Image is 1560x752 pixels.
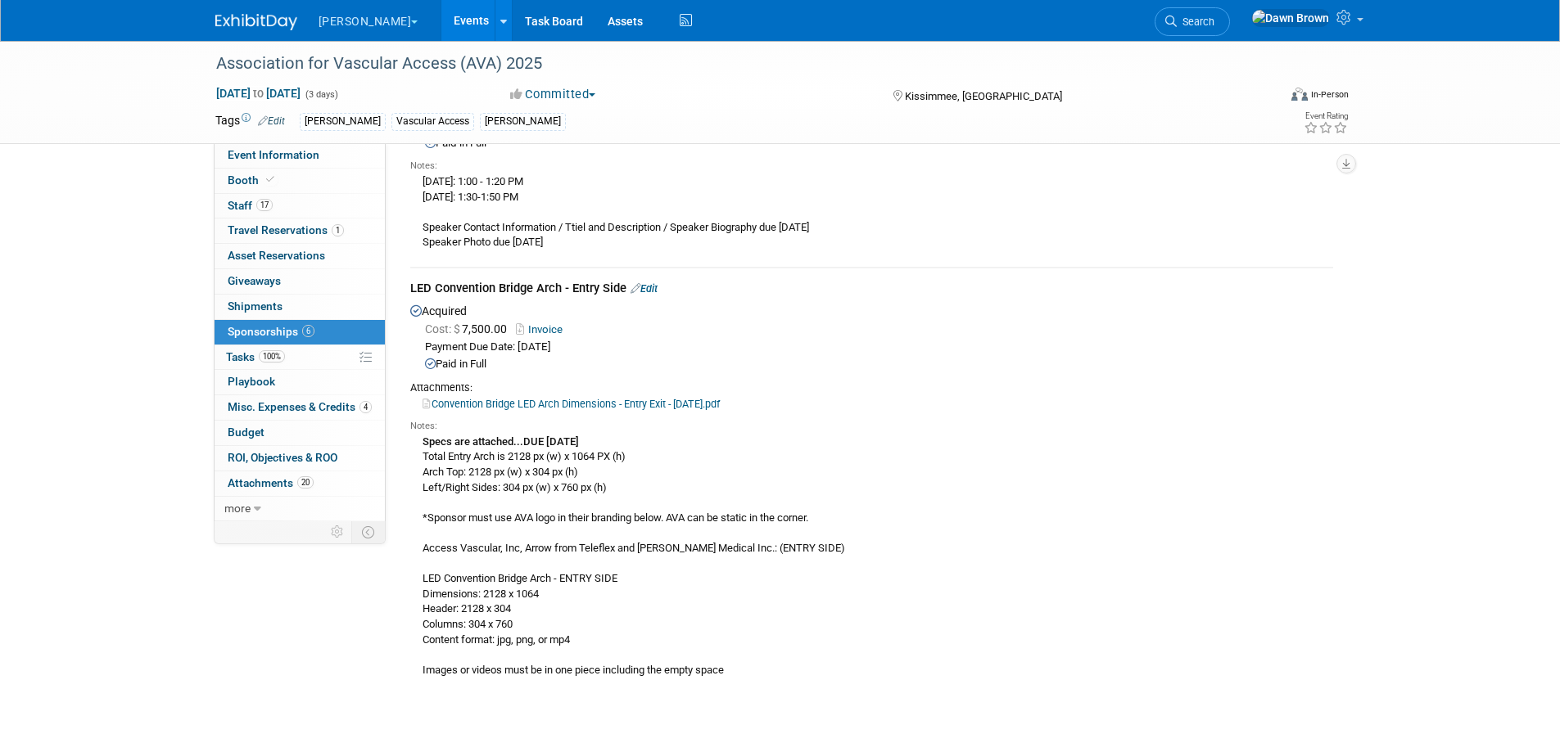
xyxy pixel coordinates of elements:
img: ExhibitDay [215,14,297,30]
span: Playbook [228,375,275,388]
img: Dawn Brown [1251,9,1330,27]
div: Vascular Access [391,113,474,130]
span: Staff [228,199,273,212]
a: Invoice [516,323,569,335]
div: Acquired [410,300,1333,682]
div: In-Person [1310,88,1349,101]
a: Travel Reservations1 [215,218,385,243]
div: Payment Due Date: [DATE] [425,340,1333,355]
span: Search [1177,16,1214,28]
div: Total Entry Arch is 2128 px (w) x 1064 PX (h) Arch Top: 2128 px (w) x 304 px (h) Left/Right Sides... [410,433,1333,678]
span: 1 [332,224,344,236]
a: ROI, Objectives & ROO [215,446,385,471]
div: Acquired [410,79,1333,255]
a: Misc. Expenses & Credits4 [215,395,385,420]
a: Edit [631,282,658,295]
a: Attachments20 [215,471,385,496]
a: Playbook [215,370,385,394]
td: Personalize Event Tab Strip [323,521,352,543]
span: (3 days) [304,89,338,100]
span: to [251,87,266,100]
i: Booth reservation complete [266,175,274,184]
td: Tags [215,112,285,131]
span: 7,500.00 [425,322,513,335]
div: Event Rating [1304,112,1348,120]
span: Attachments [228,476,314,489]
div: Attachments: [410,381,1333,395]
div: Event Format [1181,85,1350,110]
span: Kissimmee, [GEOGRAPHIC_DATA] [905,90,1062,102]
a: Giveaways [215,269,385,294]
span: more [224,502,251,515]
div: [PERSON_NAME] [300,113,386,130]
span: 20 [297,476,314,489]
td: Toggle Event Tabs [351,521,385,543]
div: Paid in Full [425,357,1333,372]
div: [DATE]: 1:00 - 1:20 PM [DATE]: 1:30-1:50 PM Speaker Contact Information / Ttiel and Description /... [410,173,1333,250]
img: Format-Inperson.png [1291,88,1308,101]
div: Association for Vascular Access (AVA) 2025 [210,49,1253,79]
span: Sponsorships [228,325,314,338]
div: [PERSON_NAME] [480,113,566,130]
span: 100% [259,350,285,362]
span: Giveaways [228,274,281,287]
span: Travel Reservations [228,223,344,236]
span: 4 [359,401,372,413]
span: Booth [228,173,278,187]
span: Asset Reservations [228,249,325,262]
a: Staff17 [215,194,385,218]
a: more [215,497,385,521]
a: Shipments [215,295,385,319]
span: 17 [256,199,273,211]
a: Booth [215,169,385,193]
span: Budget [228,426,265,439]
span: Tasks [226,350,285,363]
div: LED Convention Bridge Arch - Entry Side [410,280,1333,300]
a: Sponsorships6 [215,320,385,344]
a: Edit [258,115,285,127]
a: Budget [215,421,385,445]
button: Committed [504,86,602,103]
div: Notes: [410,160,1333,173]
span: Event Information [228,148,319,161]
a: Convention Bridge LED Arch Dimensions - Entry Exit - [DATE].pdf [423,398,720,410]
b: Specs are attached...DUE [DATE] [423,435,579,448]
span: [DATE] [DATE] [215,86,301,101]
span: ROI, Objectives & ROO [228,451,337,464]
a: Event Information [215,143,385,168]
a: Search [1155,7,1230,36]
a: Tasks100% [215,345,385,370]
div: Notes: [410,420,1333,433]
span: Cost: $ [425,322,462,335]
span: Shipments [228,299,283,313]
span: Misc. Expenses & Credits [228,400,372,413]
span: 6 [302,325,314,337]
a: Asset Reservations [215,244,385,268]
